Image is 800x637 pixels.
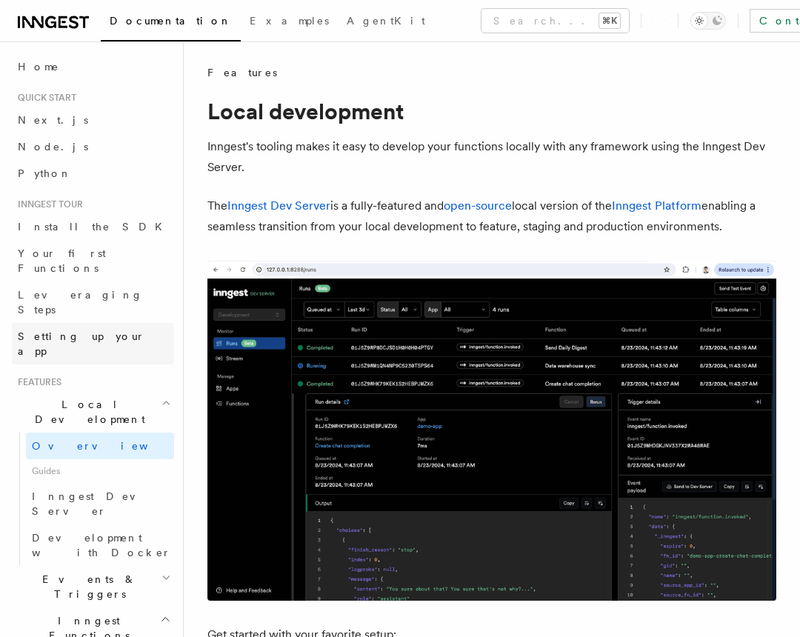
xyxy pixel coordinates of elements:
[12,213,174,240] a: Install the SDK
[207,136,776,178] p: Inngest's tooling makes it easy to develop your functions locally with any framework using the In...
[207,261,776,601] img: The Inngest Dev Server on the Functions page
[26,459,174,483] span: Guides
[12,281,174,323] a: Leveraging Steps
[26,433,174,459] a: Overview
[32,532,171,558] span: Development with Docker
[12,199,83,210] span: Inngest tour
[101,4,241,41] a: Documentation
[12,240,174,281] a: Your first Functions
[12,53,174,80] a: Home
[690,12,726,30] button: Toggle dark mode
[18,330,145,357] span: Setting up your app
[12,433,174,566] div: Local Development
[12,397,161,427] span: Local Development
[612,199,701,213] a: Inngest Platform
[207,65,277,80] span: Features
[207,196,776,237] p: The is a fully-featured and local version of the enabling a seamless transition from your local d...
[12,566,174,607] button: Events & Triggers
[12,92,76,104] span: Quick start
[12,133,174,160] a: Node.js
[241,4,338,40] a: Examples
[110,15,232,27] span: Documentation
[18,114,88,126] span: Next.js
[12,323,174,364] a: Setting up your app
[12,572,161,601] span: Events & Triggers
[32,490,159,517] span: Inngest Dev Server
[26,483,174,524] a: Inngest Dev Server
[18,167,72,179] span: Python
[12,376,61,388] span: Features
[18,289,143,316] span: Leveraging Steps
[338,4,434,40] a: AgentKit
[18,221,171,233] span: Install the SDK
[12,160,174,187] a: Python
[347,15,425,27] span: AgentKit
[444,199,512,213] a: open-source
[18,59,59,74] span: Home
[26,524,174,566] a: Development with Docker
[18,141,88,153] span: Node.js
[18,247,106,274] span: Your first Functions
[12,107,174,133] a: Next.js
[481,9,629,33] button: Search...⌘K
[12,391,174,433] button: Local Development
[250,15,329,27] span: Examples
[32,440,184,452] span: Overview
[227,199,330,213] a: Inngest Dev Server
[599,13,620,28] kbd: ⌘K
[207,98,776,124] h1: Local development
